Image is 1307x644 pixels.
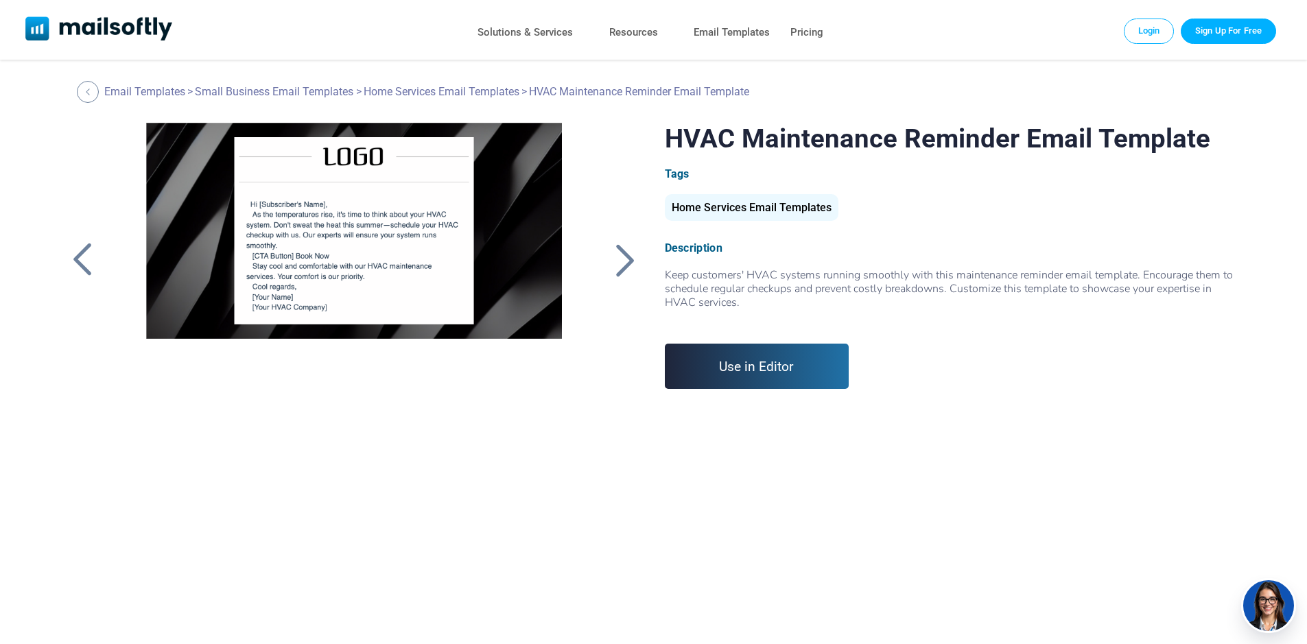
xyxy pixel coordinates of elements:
[790,23,823,43] a: Pricing
[665,206,838,213] a: Home Services Email Templates
[478,23,573,43] a: Solutions & Services
[25,16,173,43] a: Mailsoftly
[364,85,519,98] a: Home Services Email Templates
[665,344,849,389] a: Use in Editor
[65,242,99,278] a: Back
[665,194,838,221] div: Home Services Email Templates
[665,167,1242,180] div: Tags
[195,85,353,98] a: Small Business Email Templates
[665,123,1242,154] h1: HVAC Maintenance Reminder Email Template
[77,81,102,103] a: Back
[123,123,585,466] a: HVAC Maintenance Reminder Email Template
[665,267,1242,323] span: Keep customers' HVAC systems running smoothly with this maintenance reminder email template. Enco...
[104,85,185,98] a: Email Templates
[1181,19,1276,43] a: Trial
[1124,19,1175,43] a: Login
[665,241,1242,254] div: Description
[609,23,658,43] a: Resources
[609,242,643,278] a: Back
[694,23,770,43] a: Email Templates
